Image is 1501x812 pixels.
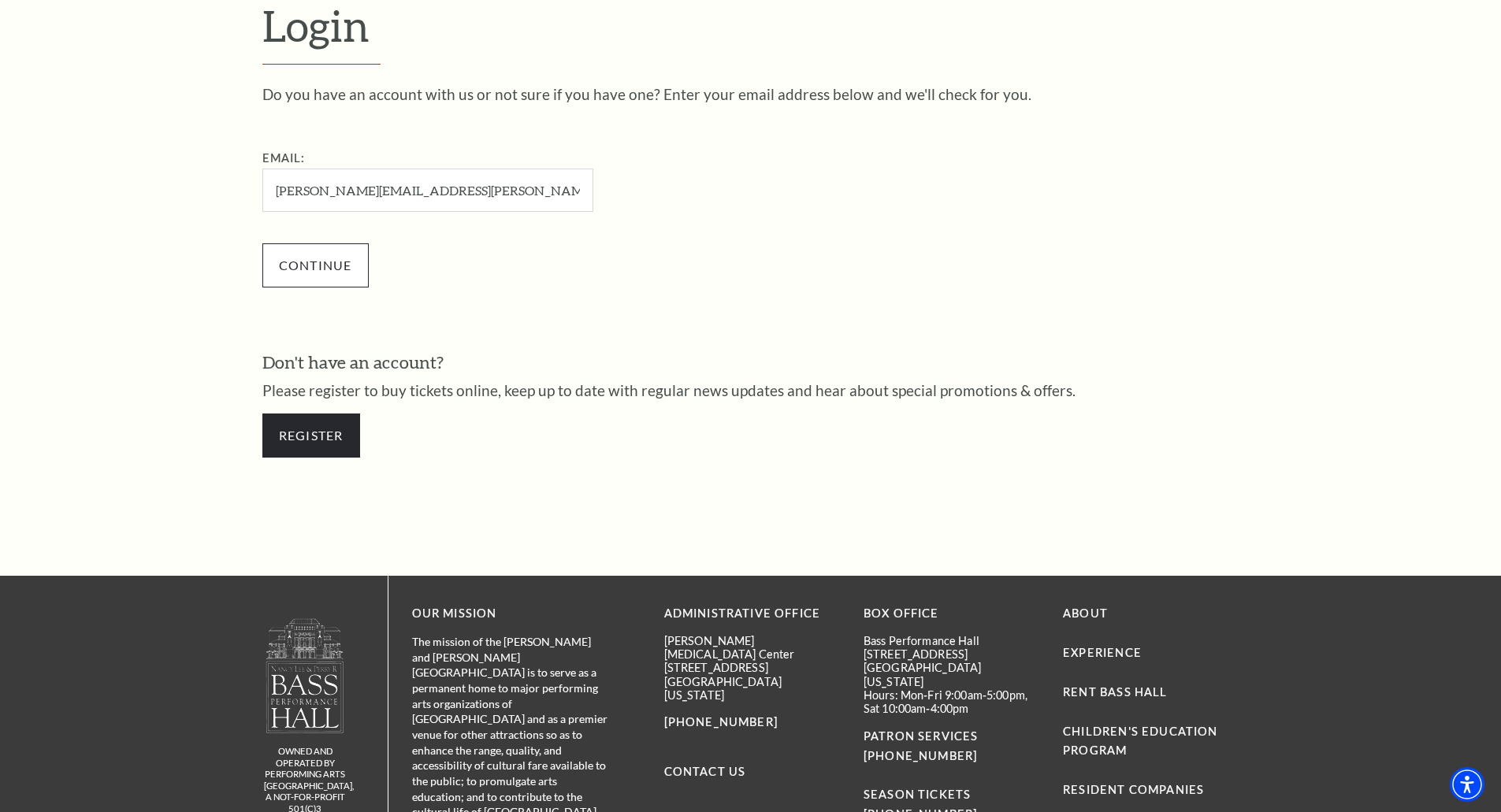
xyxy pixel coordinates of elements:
p: Hours: Mon-Fri 9:00am-5:00pm, Sat 10:00am-4:00pm [864,688,1039,716]
a: Contact Us [664,765,746,778]
p: [GEOGRAPHIC_DATA][US_STATE] [664,675,840,703]
p: Please register to buy tickets online, keep up to date with regular news updates and hear about s... [262,383,1239,398]
div: Accessibility Menu [1450,767,1484,802]
p: Administrative Office [664,604,840,624]
p: [STREET_ADDRESS] [664,661,840,674]
p: [GEOGRAPHIC_DATA][US_STATE] [864,661,1039,688]
p: PATRON SERVICES [PHONE_NUMBER] [864,727,1039,766]
p: OUR MISSION [412,604,609,624]
h3: Don't have an account? [262,350,1239,375]
input: Submit button [262,243,369,287]
p: [PHONE_NUMBER] [664,713,840,732]
a: Register [262,413,360,458]
img: owned and operated by Performing Arts Fort Worth, A NOT-FOR-PROFIT 501(C)3 ORGANIZATION [265,617,345,733]
p: BOX OFFICE [864,604,1039,624]
label: Email: [262,151,306,165]
input: Required [262,169,593,212]
p: Do you have an account with us or not sure if you have one? Enter your email address below and we... [262,87,1239,102]
a: Resident Companies [1063,783,1204,796]
a: Children's Education Program [1063,725,1217,758]
p: Bass Performance Hall [864,634,1039,647]
a: Rent Bass Hall [1063,685,1167,699]
p: [STREET_ADDRESS] [864,647,1039,661]
p: [PERSON_NAME][MEDICAL_DATA] Center [664,634,840,662]
a: Experience [1063,646,1142,659]
a: About [1063,606,1108,620]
